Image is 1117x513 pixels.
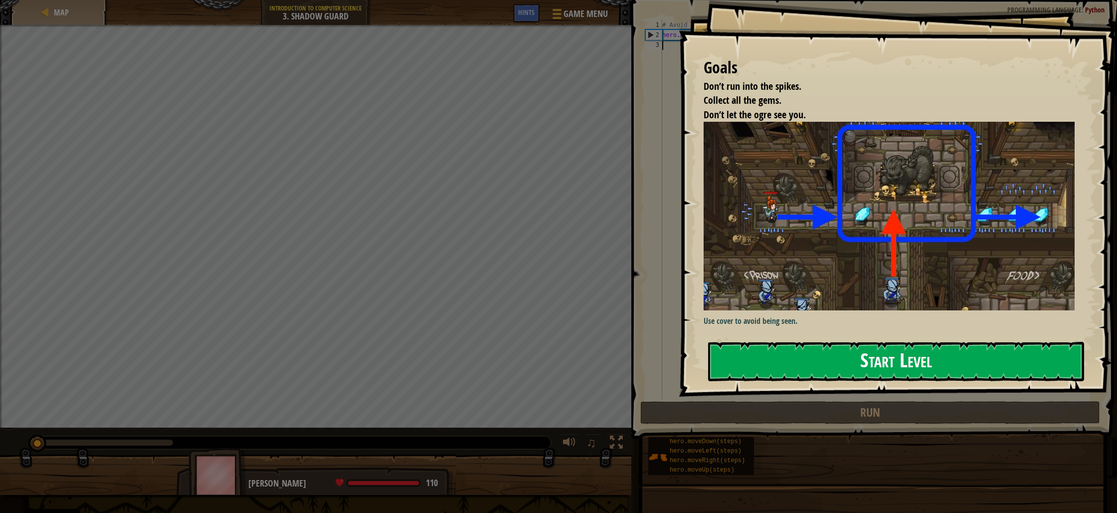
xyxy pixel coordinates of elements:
[691,93,1080,108] li: Collect all the gems.
[645,20,662,30] div: 1
[704,108,806,121] span: Don’t let the ogre see you.
[336,479,438,488] div: health: 110 / 110
[704,79,801,93] span: Don’t run into the spikes.
[545,4,614,27] button: Game Menu
[704,122,1075,310] img: Shadow guard
[645,40,662,50] div: 3
[704,56,1082,79] div: Goals
[648,448,667,467] img: portrait.png
[640,401,1100,424] button: Run
[670,438,742,445] span: hero.moveDown(steps)
[426,477,438,489] span: 110
[708,342,1084,381] button: Start Level
[704,93,781,107] span: Collect all the gems.
[563,7,608,20] span: Game Menu
[54,7,69,18] span: Map
[51,7,69,18] a: Map
[584,434,601,454] button: ♫
[606,434,626,454] button: Toggle fullscreen
[691,79,1080,94] li: Don’t run into the spikes.
[646,30,662,40] div: 2
[518,7,535,17] span: Hints
[670,448,742,455] span: hero.moveLeft(steps)
[704,315,1090,327] p: Use cover to avoid being seen.
[670,457,745,464] span: hero.moveRight(steps)
[188,448,246,503] img: thang_avatar_frame.png
[586,435,596,450] span: ♫
[559,434,579,454] button: Adjust volume
[248,477,445,490] div: [PERSON_NAME]
[670,467,735,474] span: hero.moveUp(steps)
[691,108,1080,122] li: Don’t let the ogre see you.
